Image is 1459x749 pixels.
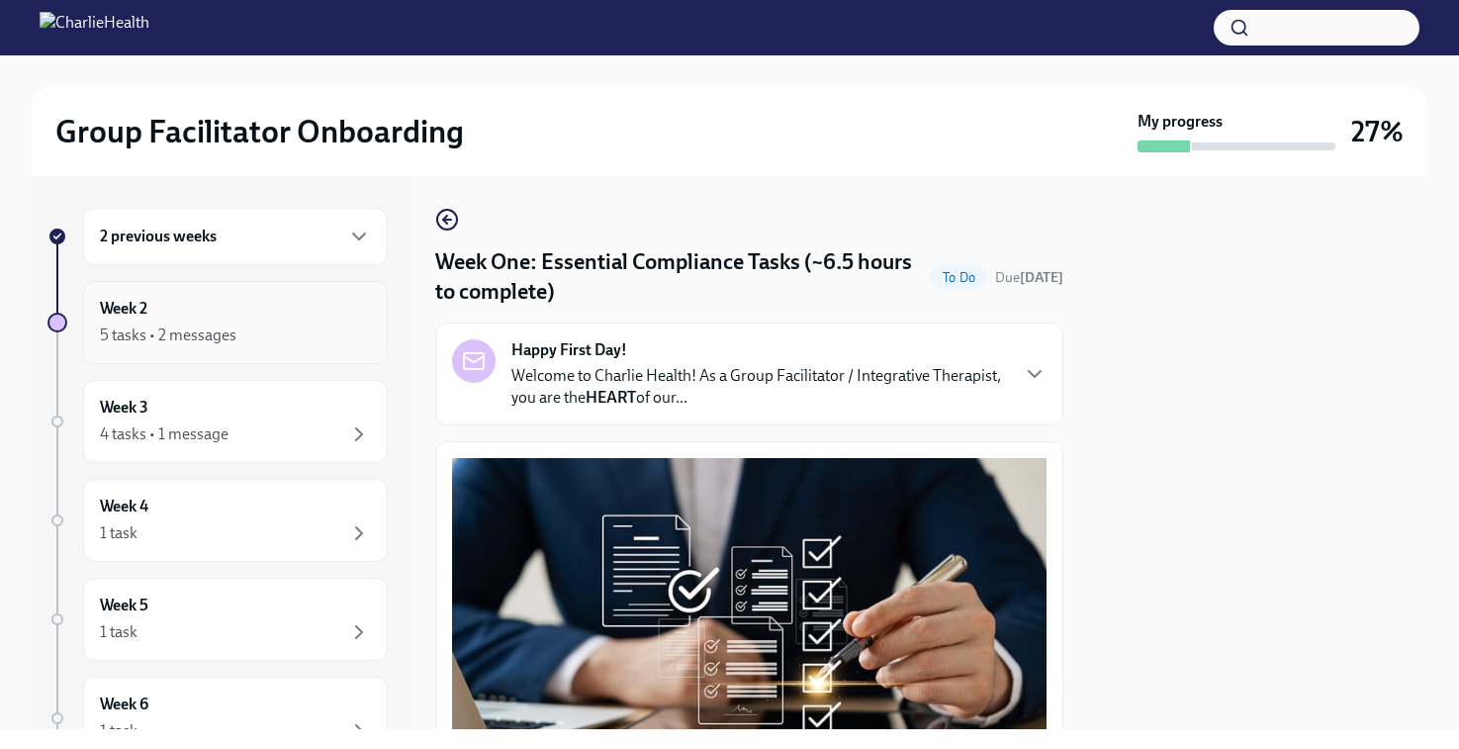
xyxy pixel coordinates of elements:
[83,208,388,265] div: 2 previous weeks
[995,269,1063,286] span: Due
[100,720,137,742] div: 1 task
[435,247,923,307] h4: Week One: Essential Compliance Tasks (~6.5 hours to complete)
[100,522,137,544] div: 1 task
[100,496,148,517] h6: Week 4
[47,578,388,661] a: Week 51 task
[47,281,388,364] a: Week 25 tasks • 2 messages
[100,226,217,247] h6: 2 previous weeks
[100,595,148,616] h6: Week 5
[100,397,148,419] h6: Week 3
[55,112,464,151] h2: Group Facilitator Onboarding
[1020,269,1063,286] strong: [DATE]
[1138,111,1223,133] strong: My progress
[1351,114,1404,149] h3: 27%
[40,12,149,44] img: CharlieHealth
[100,621,137,643] div: 1 task
[995,268,1063,287] span: October 6th, 2025 10:00
[931,270,987,285] span: To Do
[47,479,388,562] a: Week 41 task
[100,325,236,346] div: 5 tasks • 2 messages
[100,298,147,320] h6: Week 2
[100,423,228,445] div: 4 tasks • 1 message
[47,380,388,463] a: Week 34 tasks • 1 message
[511,365,1007,409] p: Welcome to Charlie Health! As a Group Facilitator / Integrative Therapist, you are the of our...
[511,339,627,361] strong: Happy First Day!
[100,694,148,715] h6: Week 6
[586,388,636,407] strong: HEART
